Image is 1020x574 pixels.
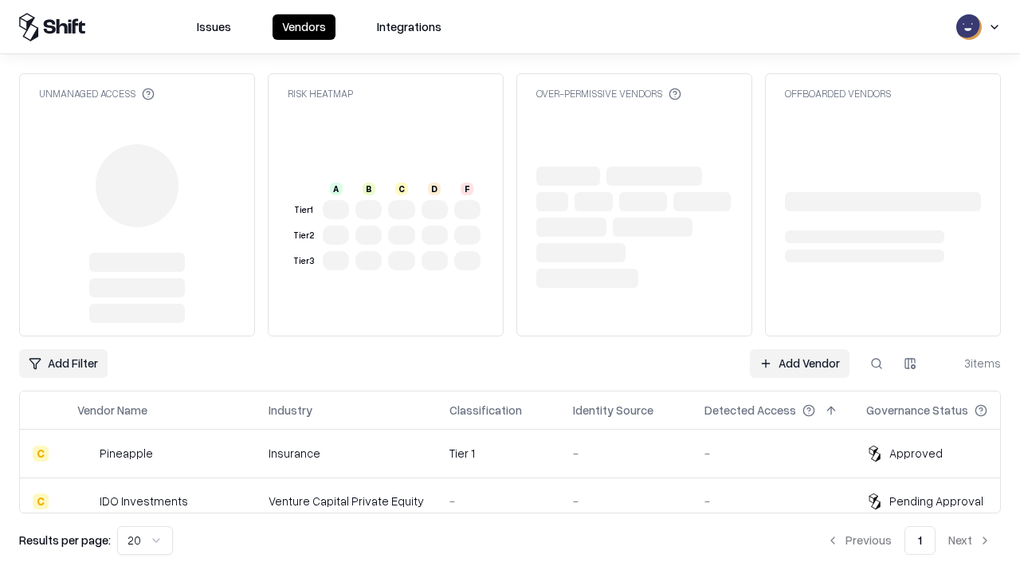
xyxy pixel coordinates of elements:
div: C [33,493,49,509]
button: Vendors [273,14,335,40]
div: Tier 1 [449,445,547,462]
nav: pagination [817,526,1001,555]
div: D [428,183,441,195]
div: Insurance [269,445,424,462]
div: - [573,445,679,462]
div: - [573,493,679,509]
button: Add Filter [19,349,108,378]
div: Classification [449,402,522,419]
div: Venture Capital Private Equity [269,493,424,509]
div: Tier 2 [291,229,316,242]
div: - [704,445,841,462]
div: F [461,183,473,195]
div: Tier 1 [291,203,316,217]
img: Pineapple [77,446,93,462]
div: - [704,493,841,509]
div: B [363,183,375,195]
div: Risk Heatmap [288,87,353,100]
div: Approved [889,445,943,462]
div: Governance Status [866,402,968,419]
div: Detected Access [704,402,796,419]
div: Over-Permissive Vendors [536,87,681,100]
img: IDO Investments [77,493,93,509]
div: C [33,446,49,462]
div: Identity Source [573,402,653,419]
p: Results per page: [19,532,111,548]
div: Offboarded Vendors [785,87,891,100]
a: Add Vendor [750,349,849,378]
div: Industry [269,402,312,419]
div: Tier 3 [291,254,316,268]
button: Integrations [367,14,451,40]
div: 3 items [937,355,1001,372]
button: 1 [904,526,936,555]
div: C [395,183,408,195]
div: Unmanaged Access [39,87,155,100]
div: Pending Approval [889,493,983,509]
div: - [449,493,547,509]
div: A [330,183,343,195]
div: IDO Investments [100,493,188,509]
button: Issues [187,14,241,40]
div: Pineapple [100,445,153,462]
div: Vendor Name [77,402,147,419]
